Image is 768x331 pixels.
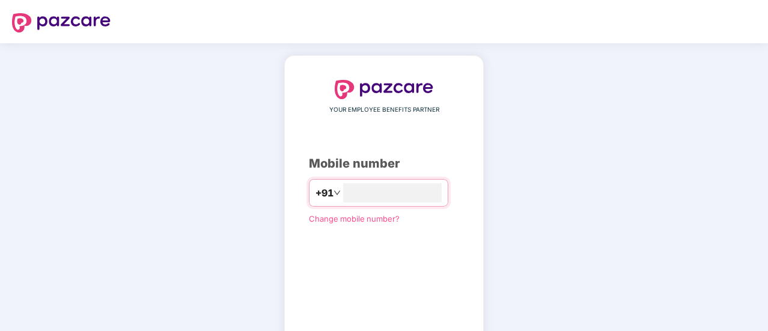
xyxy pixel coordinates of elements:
[334,189,341,196] span: down
[309,214,400,223] a: Change mobile number?
[335,80,433,99] img: logo
[315,186,334,201] span: +91
[329,105,439,115] span: YOUR EMPLOYEE BENEFITS PARTNER
[309,154,459,173] div: Mobile number
[12,13,111,32] img: logo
